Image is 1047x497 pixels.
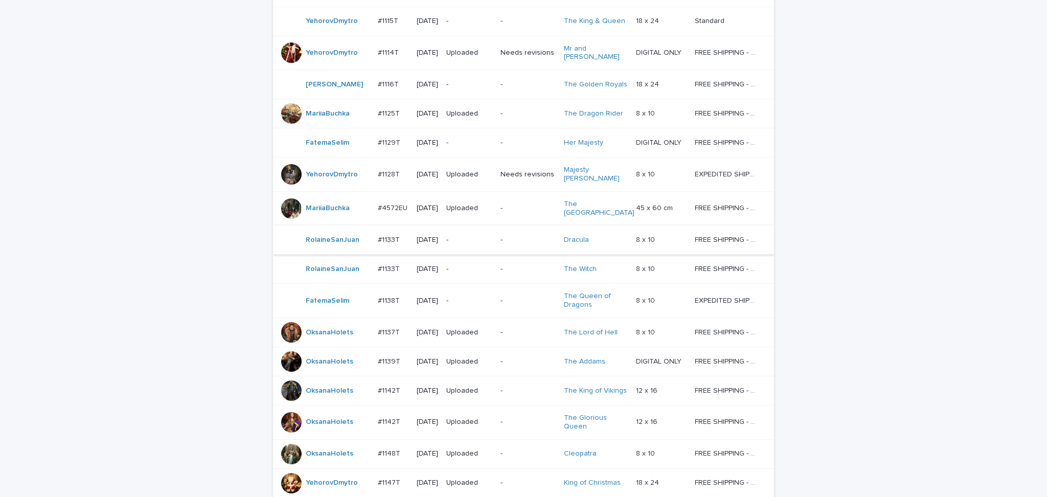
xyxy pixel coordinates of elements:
[446,80,492,89] p: -
[306,297,349,305] a: FatemaSelim
[378,477,402,487] p: #1147T
[636,416,659,426] p: 12 x 16
[695,355,760,366] p: FREE SHIPPING - preview in 1-2 business days, after your approval delivery will take 5-10 b.d.
[446,236,492,244] p: -
[417,170,438,179] p: [DATE]
[695,447,760,458] p: FREE SHIPPING - preview in 1-2 business days, after your approval delivery will take 5-10 b.d.
[695,416,760,426] p: FREE SHIPPING - preview in 1-2 business days, after your approval delivery will take 5-10 b.d.
[273,99,774,128] tr: MariiaBuchka #1125T#1125T [DATE]Uploaded-The Dragon Rider 8 x 108 x 10 FREE SHIPPING - preview in...
[636,326,657,337] p: 8 x 10
[306,265,359,274] a: RolaineSanJuan
[636,107,657,118] p: 8 x 10
[273,225,774,255] tr: RolaineSanJuan #1133T#1133T [DATE]--Dracula 8 x 108 x 10 FREE SHIPPING - preview in 1-2 business ...
[306,109,350,118] a: MariiaBuchka
[636,168,657,179] p: 8 x 10
[636,477,661,487] p: 18 x 24
[446,265,492,274] p: -
[564,479,621,487] a: King of Christmas
[500,479,555,487] p: -
[273,347,774,376] tr: OksanaHolets #1139T#1139T [DATE]Uploaded-The Addams DIGITAL ONLYDIGITAL ONLY FREE SHIPPING - prev...
[564,166,628,183] a: Majesty [PERSON_NAME]
[378,234,402,244] p: #1133T
[446,328,492,337] p: Uploaded
[500,418,555,426] p: -
[273,157,774,192] tr: YehorovDmytro #1128T#1128T [DATE]UploadedNeeds revisionsMajesty [PERSON_NAME] 8 x 108 x 10 EXPEDI...
[378,78,401,89] p: #1116T
[417,328,438,337] p: [DATE]
[378,355,402,366] p: #1139T
[378,137,402,147] p: #1129T
[378,447,402,458] p: #1148T
[695,385,760,395] p: FREE SHIPPING - preview in 1-2 business days, after your approval delivery will take 5-10 b.d.
[500,236,555,244] p: -
[417,479,438,487] p: [DATE]
[564,449,597,458] a: Cleopatra
[417,449,438,458] p: [DATE]
[564,387,627,395] a: The King of Vikings
[417,139,438,147] p: [DATE]
[564,80,627,89] a: The Golden Royals
[306,236,359,244] a: RolaineSanJuan
[378,202,409,213] p: #4572EU
[636,355,684,366] p: DIGITAL ONLY
[500,387,555,395] p: -
[417,236,438,244] p: [DATE]
[417,357,438,366] p: [DATE]
[695,47,760,57] p: FREE SHIPPING - preview in 1-2 business days, after your approval delivery will take 5-10 b.d.
[500,265,555,274] p: -
[636,234,657,244] p: 8 x 10
[564,357,605,366] a: The Addams
[273,128,774,157] tr: FatemaSelim #1129T#1129T [DATE]--Her Majesty DIGITAL ONLYDIGITAL ONLY FREE SHIPPING - preview in ...
[273,36,774,70] tr: YehorovDmytro #1114T#1114T [DATE]UploadedNeeds revisionsMr and [PERSON_NAME] DIGITAL ONLYDIGITAL ...
[306,418,353,426] a: OksanaHolets
[695,234,760,244] p: FREE SHIPPING - preview in 1-2 business days, after your approval delivery will take 5-10 b.d.
[695,107,760,118] p: FREE SHIPPING - preview in 1-2 business days, after your approval delivery will take 5-10 b.d.
[378,47,401,57] p: #1114T
[500,328,555,337] p: -
[636,447,657,458] p: 8 x 10
[378,107,402,118] p: #1125T
[446,357,492,366] p: Uploaded
[564,139,603,147] a: Her Majesty
[446,418,492,426] p: Uploaded
[695,137,760,147] p: FREE SHIPPING - preview in 1-2 business days, after your approval delivery will take 5-10 b.d.
[378,15,400,26] p: #1115T
[500,80,555,89] p: -
[417,387,438,395] p: [DATE]
[417,109,438,118] p: [DATE]
[636,263,657,274] p: 8 x 10
[273,405,774,439] tr: OksanaHolets #1142T#1142T [DATE]Uploaded-The Glorious Queen 12 x 1612 x 16 FREE SHIPPING - previe...
[636,202,675,213] p: 45 x 60 cm
[273,70,774,99] tr: [PERSON_NAME] #1116T#1116T [DATE]--The Golden Royals 18 x 2418 x 24 FREE SHIPPING - preview in 1-...
[446,204,492,213] p: Uploaded
[378,416,402,426] p: #1142T
[446,49,492,57] p: Uploaded
[695,78,760,89] p: FREE SHIPPING - preview in 1-2 business days, after your approval delivery will take 5-10 b.d.
[564,414,628,431] a: The Glorious Queen
[306,387,353,395] a: OksanaHolets
[695,326,760,337] p: FREE SHIPPING - preview in 1-2 business days, after your approval delivery will take 5-10 b.d.
[378,326,402,337] p: #1137T
[695,263,760,274] p: FREE SHIPPING - preview in 1-2 business days, after your approval delivery will take 5-10 b.d.
[306,139,349,147] a: FatemaSelim
[446,449,492,458] p: Uploaded
[500,139,555,147] p: -
[273,439,774,468] tr: OksanaHolets #1148T#1148T [DATE]Uploaded-Cleopatra 8 x 108 x 10 FREE SHIPPING - preview in 1-2 bu...
[306,357,353,366] a: OksanaHolets
[500,109,555,118] p: -
[378,263,402,274] p: #1133T
[273,7,774,36] tr: YehorovDmytro #1115T#1115T [DATE]--The King & Queen 18 x 2418 x 24 StandardStandard
[564,328,618,337] a: The Lord of Hell
[695,202,760,213] p: FREE SHIPPING - preview in 1-2 business days, after your approval delivery will take 5-10 busines...
[695,477,760,487] p: FREE SHIPPING - preview in 1-2 business days, after your approval delivery will take 5-10 b.d.
[273,376,774,405] tr: OksanaHolets #1142T#1142T [DATE]Uploaded-The King of Vikings 12 x 1612 x 16 FREE SHIPPING - previ...
[500,297,555,305] p: -
[636,78,661,89] p: 18 x 24
[636,295,657,305] p: 8 x 10
[695,15,726,26] p: Standard
[500,49,555,57] p: Needs revisions
[564,44,628,62] a: Mr and [PERSON_NAME]
[500,170,555,179] p: Needs revisions
[417,17,438,26] p: [DATE]
[500,357,555,366] p: -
